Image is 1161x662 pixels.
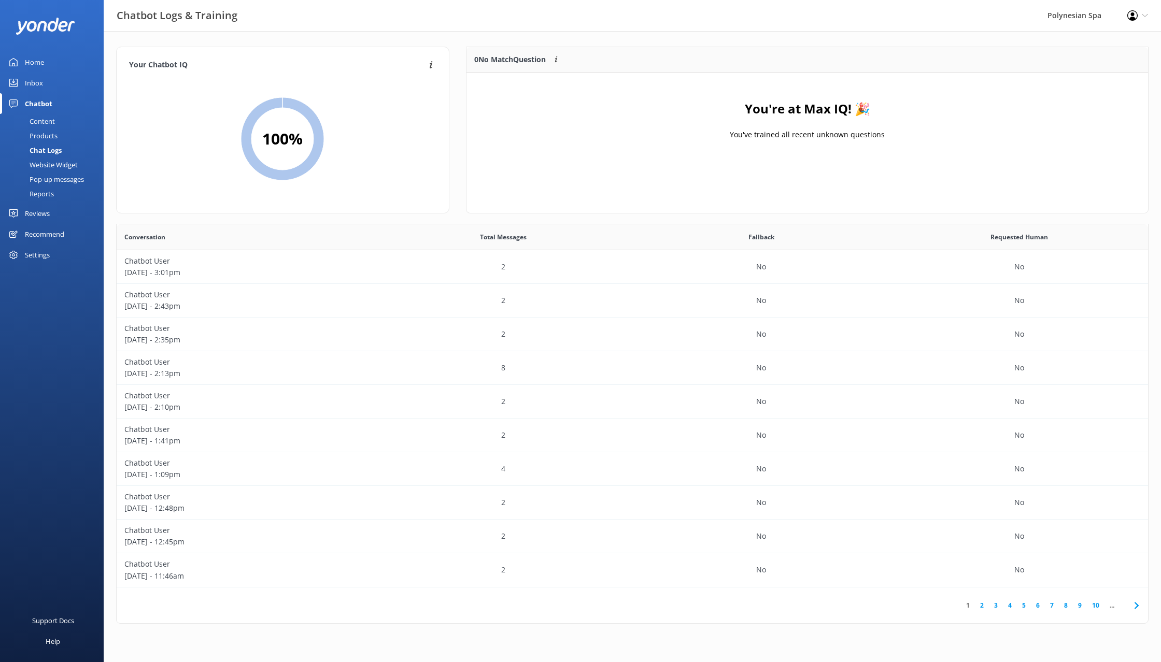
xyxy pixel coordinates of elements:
p: Chatbot User [124,525,367,536]
div: row [117,452,1148,486]
div: Home [25,52,44,73]
div: Settings [25,244,50,265]
div: row [117,284,1148,318]
a: 4 [1003,600,1017,610]
p: No [1014,362,1024,373]
div: row [117,553,1148,587]
div: row [117,318,1148,351]
a: 10 [1087,600,1105,610]
p: No [756,295,766,306]
div: Reviews [25,203,50,224]
p: Chatbot User [124,457,367,469]
div: Chat Logs [6,143,62,157]
img: yonder-white-logo.png [16,18,75,35]
p: [DATE] - 12:48pm [124,502,367,514]
p: Chatbot User [124,558,367,570]
div: Reports [6,186,54,201]
span: ... [1105,600,1120,610]
span: Conversation [124,232,165,242]
p: 2 [501,328,505,340]
p: [DATE] - 3:01pm [124,267,367,278]
p: 2 [501,295,505,306]
p: 0 No Match Question [474,54,546,65]
div: grid [117,250,1148,587]
a: Pop-up messages [6,172,104,186]
p: Chatbot User [124,424,367,435]
p: No [756,463,766,474]
p: Chatbot User [124,356,367,368]
a: Chat Logs [6,143,104,157]
p: Chatbot User [124,289,367,300]
div: Website Widget [6,157,78,172]
p: No [756,328,766,340]
p: [DATE] - 2:10pm [124,401,367,413]
a: 5 [1017,600,1031,610]
h2: 100 % [262,126,303,151]
div: Recommend [25,224,64,244]
p: 2 [501,429,505,441]
div: row [117,520,1148,553]
a: 1 [961,600,975,610]
a: 7 [1045,600,1059,610]
a: 8 [1059,600,1073,610]
p: No [756,497,766,508]
p: No [1014,530,1024,542]
div: row [117,385,1148,419]
a: Products [6,128,104,143]
p: [DATE] - 2:13pm [124,368,367,379]
a: Content [6,114,104,128]
div: Products [6,128,58,143]
a: 6 [1031,600,1045,610]
p: Chatbot User [124,255,367,267]
p: No [1014,396,1024,407]
p: Chatbot User [124,390,367,401]
p: No [756,429,766,441]
div: Inbox [25,73,43,93]
a: Website Widget [6,157,104,172]
p: No [756,530,766,542]
div: Content [6,114,55,128]
p: No [1014,463,1024,474]
p: No [1014,295,1024,306]
p: No [756,261,766,272]
div: row [117,250,1148,284]
p: No [1014,261,1024,272]
p: No [756,564,766,575]
h4: Your Chatbot IQ [129,60,426,71]
p: [DATE] - 2:43pm [124,300,367,312]
p: 2 [501,530,505,542]
p: Chatbot User [124,491,367,502]
div: row [117,351,1148,385]
p: [DATE] - 11:46am [124,570,367,582]
a: 2 [975,600,989,610]
div: Support Docs [32,610,74,631]
p: 2 [501,396,505,407]
h3: Chatbot Logs & Training [117,7,237,24]
p: Chatbot User [124,323,367,334]
span: Fallback [748,232,774,242]
h4: You're at Max IQ! 🎉 [744,99,870,119]
p: No [1014,328,1024,340]
p: [DATE] - 1:09pm [124,469,367,480]
div: row [117,419,1148,452]
p: 2 [501,261,505,272]
a: 3 [989,600,1003,610]
p: [DATE] - 2:35pm [124,334,367,346]
span: Total Messages [480,232,527,242]
span: Requested Human [990,232,1048,242]
p: [DATE] - 12:45pm [124,536,367,548]
div: Pop-up messages [6,172,84,186]
p: You've trained all recent unknown questions [730,129,885,140]
p: [DATE] - 1:41pm [124,435,367,447]
p: No [756,362,766,373]
p: 2 [501,564,505,575]
p: No [1014,429,1024,441]
p: No [1014,564,1024,575]
p: No [756,396,766,407]
p: 8 [501,362,505,373]
a: Reports [6,186,104,201]
div: Chatbot [25,93,52,114]
div: Help [46,631,60,652]
p: 2 [501,497,505,508]
div: row [117,486,1148,520]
